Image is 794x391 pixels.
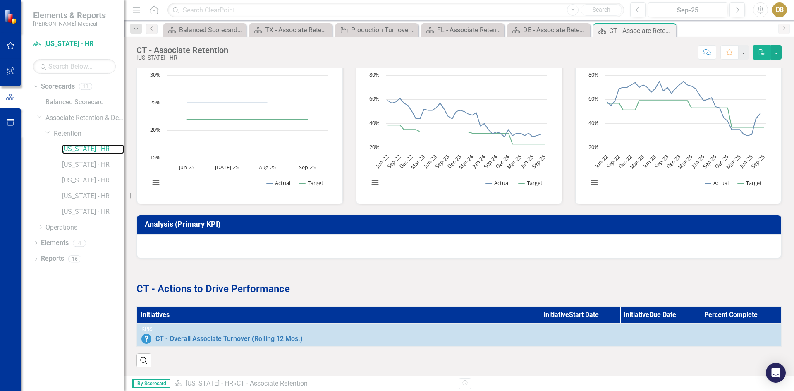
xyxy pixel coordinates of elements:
div: KPIs [141,326,777,332]
input: Search ClearPoint... [167,3,624,17]
text: Jun-23 [422,153,438,170]
text: 40% [369,119,380,127]
text: 20% [150,126,160,133]
button: View chart menu, Chart [369,177,381,188]
text: Jun-22 [593,153,609,170]
a: Retention [54,129,124,139]
text: 40% [588,119,599,127]
a: [US_STATE] - HR [62,160,124,170]
button: Show Target [519,179,543,187]
small: [PERSON_NAME] Medical [33,20,106,27]
a: FL - Associate Retention [423,25,502,35]
text: Jun-25 [518,153,535,170]
button: View chart menu, Chart [150,177,162,188]
text: 80% [588,71,599,78]
text: Mar-24 [676,153,694,171]
text: Dec-23 [446,153,463,170]
a: Reports [41,254,64,264]
div: Chart. Highcharts interactive chart. [365,71,553,195]
button: Show Actual [267,179,290,187]
text: Sep-23 [433,153,450,170]
text: 15% [150,154,160,161]
div: CT - Associate Retention [237,379,308,387]
a: [US_STATE] - HR [33,39,116,49]
div: » [174,379,453,389]
span: By Scorecard [132,379,170,388]
div: Production Turnover Improvement Plan [351,25,416,35]
div: FL - Associate Retention [437,25,502,35]
text: 20% [588,143,599,151]
div: DB [772,2,787,17]
text: Jun-25 [737,153,754,170]
img: ClearPoint Strategy [4,9,19,24]
a: [US_STATE] - HR [62,207,124,217]
text: Sep-22 [605,153,622,170]
text: Sep-22 [385,153,402,170]
text: Mar-25 [725,153,742,170]
svg: Interactive chart [146,71,332,195]
text: Mar-25 [505,153,523,170]
text: Mar-24 [457,153,475,171]
text: Sep-25 [749,153,766,170]
div: Chart. Highcharts interactive chart. [146,71,334,195]
div: Sep-25 [651,5,725,15]
span: Elements & Reports [33,10,106,20]
text: Jun-23 [641,153,658,170]
a: Elements [41,238,69,248]
div: Open Intercom Messenger [766,363,786,383]
text: Sep-24 [701,153,718,170]
button: Show Target [738,179,762,187]
text: Sep-24 [482,153,499,170]
text: Jun-22 [373,153,390,170]
a: [US_STATE] - HR [186,379,233,387]
div: Chart. Highcharts interactive chart. [584,71,772,195]
button: Show Actual [486,179,509,187]
text: 60% [369,95,380,102]
button: View chart menu, Chart [588,177,600,188]
button: Show Target [299,179,324,187]
text: Dec-22 [397,153,414,170]
div: CT - Associate Retention [136,46,228,55]
text: Mar-23 [628,153,646,170]
a: Associate Retention & Development [45,113,124,123]
strong: CT - Actions to Drive Performance [136,283,290,295]
a: [US_STATE] - HR [62,176,124,185]
text: Sep-25 [299,163,316,171]
a: DE - Associate Retention [509,25,588,35]
button: Sep-25 [648,2,727,17]
a: Operations [45,223,124,233]
div: 11 [79,83,92,90]
a: [US_STATE] - HR [62,192,124,201]
div: 4 [73,240,86,247]
text: 80% [369,71,380,78]
a: CT - Overall Associate Turnover (Rolling 12 Mos.) [155,335,777,343]
text: Sep-25 [530,153,547,170]
g: Actual, line 1 of 2 with 4 data points. [185,101,269,105]
text: Mar-23 [409,153,426,170]
text: Dec-24 [494,153,511,170]
text: Jun-25 [178,163,194,171]
text: Jun-24 [689,153,706,170]
svg: Interactive chart [584,71,770,195]
text: Dec-22 [617,153,634,170]
h3: Analysis (Primary KPI) [145,220,776,228]
text: Aug-25 [259,163,276,171]
span: Search [593,6,610,13]
button: Show Actual [705,179,729,187]
text: 30% [150,71,160,78]
div: CT - Associate Retention [609,26,674,36]
a: Balanced Scorecard Welcome Page [165,25,244,35]
text: Sep-23 [653,153,670,170]
a: Balanced Scorecard [45,98,124,107]
a: Scorecards [41,82,75,91]
text: 60% [588,95,599,102]
a: TX - Associate Retention [251,25,330,35]
text: Jun-24 [470,153,487,170]
div: DE - Associate Retention [523,25,588,35]
img: No Information [141,334,151,344]
input: Search Below... [33,59,116,74]
div: [US_STATE] - HR [136,55,228,61]
div: TX - Associate Retention [265,25,330,35]
svg: Interactive chart [365,71,551,195]
text: 20% [369,143,380,151]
